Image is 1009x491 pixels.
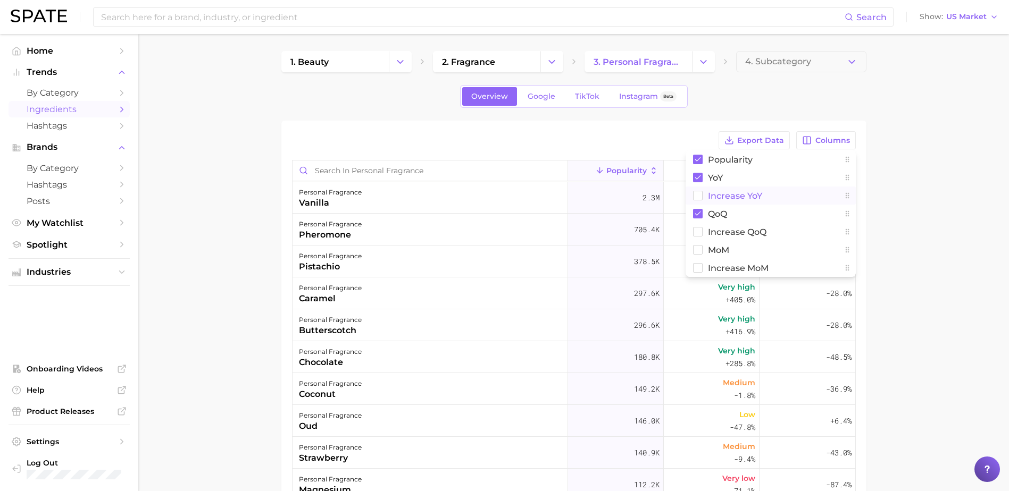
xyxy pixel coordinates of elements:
span: 140.9k [634,446,660,459]
div: strawberry [299,452,362,464]
button: Export Data [719,131,790,149]
button: personal fragrancestrawberry140.9kMedium-9.4%-43.0% [293,437,855,469]
span: -43.0% [826,446,852,459]
a: Product Releases [9,403,130,419]
button: Brands [9,139,130,155]
button: Change Category [389,51,412,72]
span: Overview [471,92,508,101]
span: -47.8% [730,421,755,434]
span: +6.4% [830,414,852,427]
div: vanilla [299,197,362,209]
input: Search in personal fragrance [293,160,568,181]
a: InstagramBeta [610,87,686,106]
span: Beta [663,92,673,101]
span: Hashtags [27,121,112,131]
span: -48.5% [826,351,852,363]
span: My Watchlist [27,218,112,228]
span: Industries [27,267,112,277]
span: 297.6k [634,287,660,300]
span: Very high [718,344,755,357]
span: Onboarding Videos [27,364,112,374]
span: +416.9% [726,325,755,338]
a: Onboarding Videos [9,361,130,377]
span: Very high [718,281,755,293]
span: -87.4% [826,478,852,491]
a: Hashtags [9,176,130,193]
span: +285.8% [726,357,755,370]
div: personal fragrance [299,409,362,422]
a: Spotlight [9,236,130,253]
div: pheromone [299,228,362,241]
div: caramel [299,292,362,305]
a: Help [9,382,130,398]
span: by Category [27,163,112,173]
button: personal fragrancecaramel297.6kVery high+405.0%-28.0% [293,277,855,309]
span: 1. beauty [290,57,329,67]
span: -1.8% [734,389,755,402]
span: Show [920,14,943,20]
span: Increase MoM [708,264,769,273]
div: personal fragrance [299,186,362,199]
div: personal fragrance [299,473,362,486]
a: Home [9,43,130,59]
a: Overview [462,87,517,106]
span: -9.4% [734,453,755,465]
div: pistachio [299,260,362,273]
button: personal fragrancepheromone705.4kLow-15.9%-5.1% [293,214,855,245]
span: Medium [723,440,755,453]
span: -36.9% [826,383,852,395]
span: Columns [815,136,850,145]
span: YoY [708,173,723,182]
div: personal fragrance [299,441,362,454]
span: Increase QoQ [708,227,766,236]
div: personal fragrance [299,218,362,231]
span: Popularity [708,155,753,164]
span: Very low [722,472,755,485]
button: Change Category [540,51,563,72]
button: Columns [796,131,855,149]
button: Industries [9,264,130,280]
span: 149.2k [634,383,660,395]
span: Posts [27,196,112,206]
span: 180.8k [634,351,660,363]
span: Instagram [619,92,658,101]
button: 4. Subcategory [736,51,866,72]
span: 378.5k [634,255,660,268]
span: Help [27,385,112,395]
span: Settings [27,437,112,446]
span: +405.0% [726,293,755,306]
div: coconut [299,388,362,401]
span: TikTok [575,92,599,101]
span: -28.0% [826,287,852,300]
button: personal fragrancechocolate180.8kVery high+285.8%-48.5% [293,341,855,373]
span: Brands [27,142,112,152]
input: Search here for a brand, industry, or ingredient [100,8,845,26]
div: personal fragrance [299,314,362,326]
span: Product Releases [27,407,112,416]
a: Posts [9,193,130,209]
span: 296.6k [634,319,660,332]
div: oud [299,420,362,433]
a: by Category [9,160,130,176]
a: Hashtags [9,117,130,134]
a: 3. personal fragrance [585,51,692,72]
span: -28.0% [826,319,852,332]
span: Home [27,46,112,56]
div: personal fragrance [299,345,362,358]
span: Spotlight [27,240,112,250]
img: SPATE [11,10,67,22]
span: 112.2k [634,478,660,491]
a: 2. fragrance [433,51,540,72]
button: Trends [9,64,130,80]
span: Increase YoY [708,191,762,200]
span: US Market [946,14,987,20]
span: Ingredients [27,104,112,114]
a: TikTok [566,87,608,106]
span: Google [528,92,555,101]
a: Google [519,87,564,106]
span: Trends [27,67,112,77]
div: butterscotch [299,324,362,337]
button: YoY [664,160,760,181]
a: Settings [9,434,130,450]
span: Low [739,408,755,421]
